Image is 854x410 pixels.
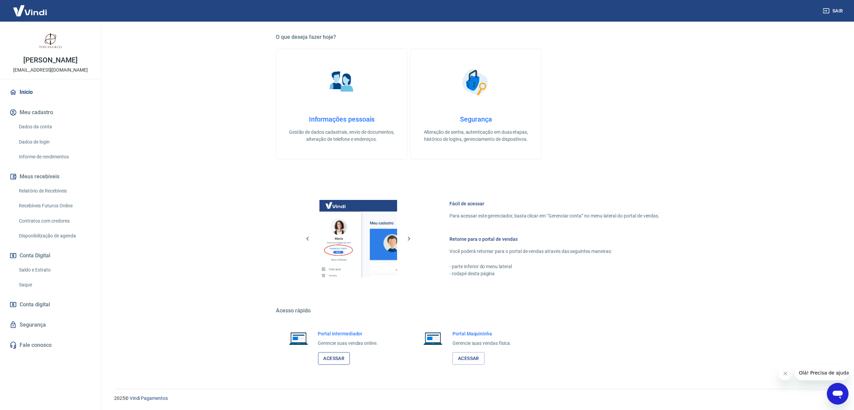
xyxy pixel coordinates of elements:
iframe: Mensagem da empresa [795,365,849,380]
a: SegurançaSegurançaAlteração de senha, autenticação em duas etapas, histórico de logins, gerenciam... [410,49,542,159]
button: Sair [822,5,846,17]
a: Disponibilização de agenda [16,229,93,243]
img: c2f7a01a-792f-4fba-94ef-e6e2ef3c5226.jpeg [37,27,64,54]
p: 2025 © [114,395,838,402]
img: Imagem de um notebook aberto [284,330,313,347]
a: Recebíveis Futuros Online [16,199,93,213]
p: Para acessar este gerenciador, basta clicar em “Gerenciar conta” no menu lateral do portal de ven... [450,212,660,220]
h6: Portal Intermediador [318,330,378,337]
button: Meus recebíveis [8,169,93,184]
p: [EMAIL_ADDRESS][DOMAIN_NAME] [13,67,88,74]
img: Imagem de um notebook aberto [419,330,447,347]
h6: Retorne para o portal de vendas [450,236,660,242]
a: Fale conosco [8,338,93,353]
p: Alteração de senha, autenticação em duas etapas, histórico de logins, gerenciamento de dispositivos. [421,129,530,143]
p: Você poderá retornar para o portal de vendas através das seguintes maneiras: [450,248,660,255]
span: Conta digital [20,300,50,309]
a: Contratos com credores [16,214,93,228]
button: Conta Digital [8,248,93,263]
p: Gestão de dados cadastrais, envio de documentos, alteração de telefone e endereços. [287,129,396,143]
img: Vindi [8,0,52,21]
p: [PERSON_NAME] [23,57,77,64]
a: Saldo e Extrato [16,263,93,277]
a: Relatório de Recebíveis [16,184,93,198]
button: Meu cadastro [8,105,93,120]
a: Saque [16,278,93,292]
a: Informe de rendimentos [16,150,93,164]
iframe: Fechar mensagem [779,367,792,380]
a: Segurança [8,317,93,332]
h6: Portal Maquininha [452,330,511,337]
a: Vindi Pagamentos [130,395,168,401]
a: Acessar [318,352,350,365]
a: Acessar [452,352,485,365]
a: Informações pessoaisInformações pessoaisGestão de dados cadastrais, envio de documentos, alteraçã... [276,49,408,159]
a: Dados de login [16,135,93,149]
a: Início [8,85,93,100]
h5: O que deseja fazer hoje? [276,34,676,41]
h4: Informações pessoais [287,115,396,123]
h5: Acesso rápido [276,307,676,314]
p: - parte inferior do menu lateral [450,263,660,270]
h4: Segurança [421,115,530,123]
p: Gerencie suas vendas física. [452,340,511,347]
a: Dados da conta [16,120,93,134]
iframe: Botão para abrir a janela de mensagens [827,383,849,405]
h6: Fácil de acessar [450,200,660,207]
img: Segurança [459,65,493,99]
img: Informações pessoais [325,65,359,99]
span: Olá! Precisa de ajuda? [4,5,57,10]
img: Imagem da dashboard mostrando o botão de gerenciar conta na sidebar no lado esquerdo [319,200,397,278]
a: Conta digital [8,297,93,312]
p: - rodapé desta página [450,270,660,277]
p: Gerencie suas vendas online. [318,340,378,347]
